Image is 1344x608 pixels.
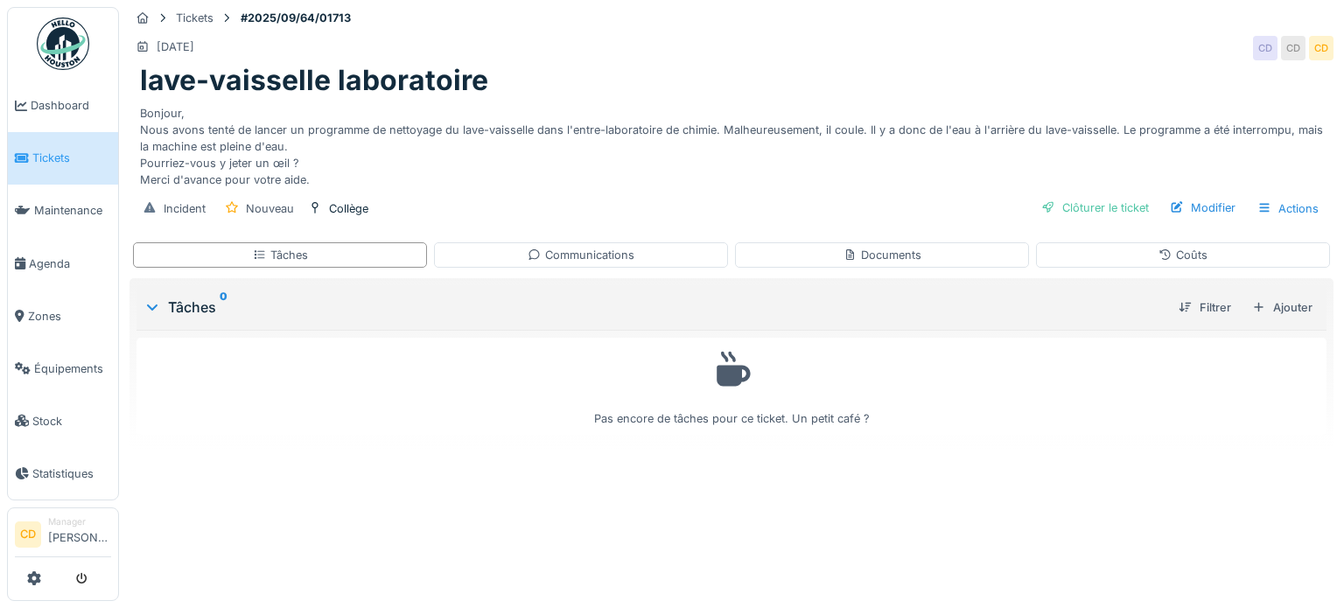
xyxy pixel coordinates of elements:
[8,395,118,447] a: Stock
[48,515,111,528] div: Manager
[34,202,111,219] span: Maintenance
[1281,36,1305,60] div: CD
[37,17,89,70] img: Badge_color-CXgf-gQk.svg
[8,447,118,500] a: Statistiques
[8,132,118,185] a: Tickets
[220,297,227,318] sup: 0
[8,80,118,132] a: Dashboard
[34,360,111,377] span: Équipements
[8,290,118,342] a: Zones
[29,255,111,272] span: Agenda
[1245,296,1319,319] div: Ajouter
[28,308,111,325] span: Zones
[329,200,368,217] div: Collège
[1309,36,1333,60] div: CD
[8,237,118,290] a: Agenda
[32,465,111,482] span: Statistiques
[1158,247,1207,263] div: Coûts
[1249,196,1326,221] div: Actions
[148,346,1315,427] div: Pas encore de tâches pour ce ticket. Un petit café ?
[176,10,213,26] div: Tickets
[253,247,308,263] div: Tâches
[31,97,111,114] span: Dashboard
[32,150,111,166] span: Tickets
[1034,196,1156,220] div: Clôturer le ticket
[143,297,1165,318] div: Tâches
[15,521,41,548] li: CD
[164,200,206,217] div: Incident
[8,185,118,237] a: Maintenance
[1172,296,1238,319] div: Filtrer
[48,515,111,553] li: [PERSON_NAME]
[843,247,921,263] div: Documents
[140,64,488,97] h1: lave-vaisselle laboratoire
[15,515,111,557] a: CD Manager[PERSON_NAME]
[528,247,634,263] div: Communications
[1163,196,1242,220] div: Modifier
[8,342,118,395] a: Équipements
[234,10,358,26] strong: #2025/09/64/01713
[1253,36,1277,60] div: CD
[246,200,294,217] div: Nouveau
[140,98,1323,189] div: Bonjour, Nous avons tenté de lancer un programme de nettoyage du lave-vaisselle dans l'entre-labo...
[32,413,111,430] span: Stock
[157,38,194,55] div: [DATE]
